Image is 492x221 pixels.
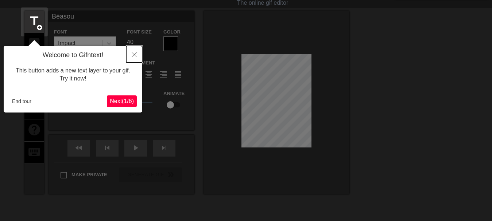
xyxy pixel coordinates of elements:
[9,51,137,59] h4: Welcome to Gifntext!
[9,96,34,107] button: End tour
[9,59,137,90] div: This button adds a new text layer to your gif. Try it now!
[110,98,134,104] span: Next ( 1 / 6 )
[126,46,142,63] button: Close
[107,95,137,107] button: Next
